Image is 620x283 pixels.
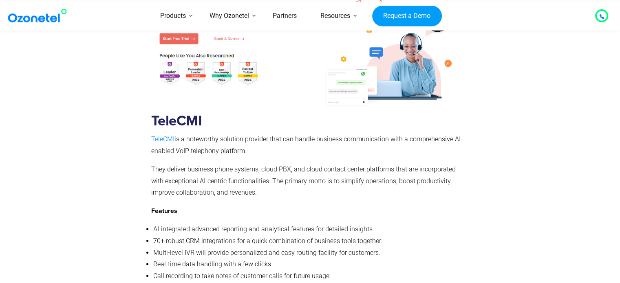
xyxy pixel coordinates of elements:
[261,2,309,31] a: Partners
[151,114,202,128] strong: TeleCMI
[148,2,198,31] a: Products
[153,260,273,268] span: Real-time data handling with a few clicks.
[198,2,261,31] a: Why Ozonetel
[151,135,463,155] span: is a noteworthy solution provider that can handle business communication with a comprehensive AI-...
[309,2,362,31] a: Resources
[151,208,177,214] strong: Features
[177,207,179,215] span: :
[372,5,442,26] a: Request a Demo
[151,135,174,143] a: TeleCMI
[151,165,456,197] span: They deliver business phone systems, cloud PBX, and cloud contact center platforms that are incor...
[153,272,331,280] span: Call recording to take notes of customer calls for future usage.
[153,225,374,233] span: AI-integrated advanced reporting and analytical features for detailed insights.
[153,237,382,245] span: 70+ robust CRM integrations for a quick combination of business tools together.
[153,249,380,257] span: Multi-level IVR will provide personalized and easy routing facility for customers.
